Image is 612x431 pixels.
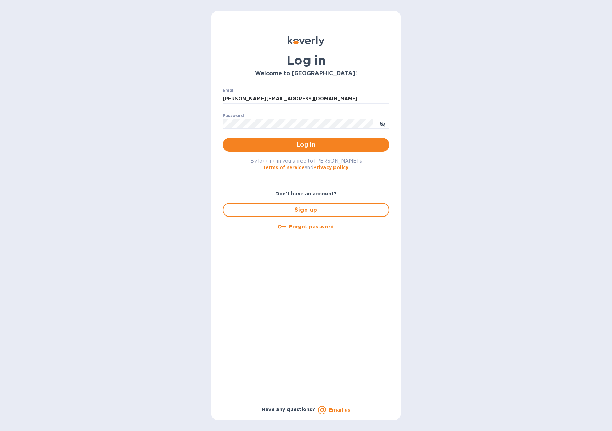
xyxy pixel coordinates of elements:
span: By logging in you agree to [PERSON_NAME]'s and . [250,158,362,170]
button: Log in [223,138,389,152]
label: Password [223,113,244,118]
a: Terms of service [263,165,305,170]
button: Sign up [223,203,389,217]
h3: Welcome to [GEOGRAPHIC_DATA]! [223,70,389,77]
b: Don't have an account? [275,191,337,196]
span: Log in [228,141,384,149]
label: Email [223,88,235,93]
input: Enter email address [223,94,389,104]
a: Email us [329,407,350,413]
a: Privacy policy [313,165,348,170]
button: toggle password visibility [376,117,389,131]
span: Sign up [229,206,383,214]
img: Koverly [288,36,324,46]
h1: Log in [223,53,389,68]
u: Forgot password [289,224,334,229]
b: Have any questions? [262,407,315,412]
